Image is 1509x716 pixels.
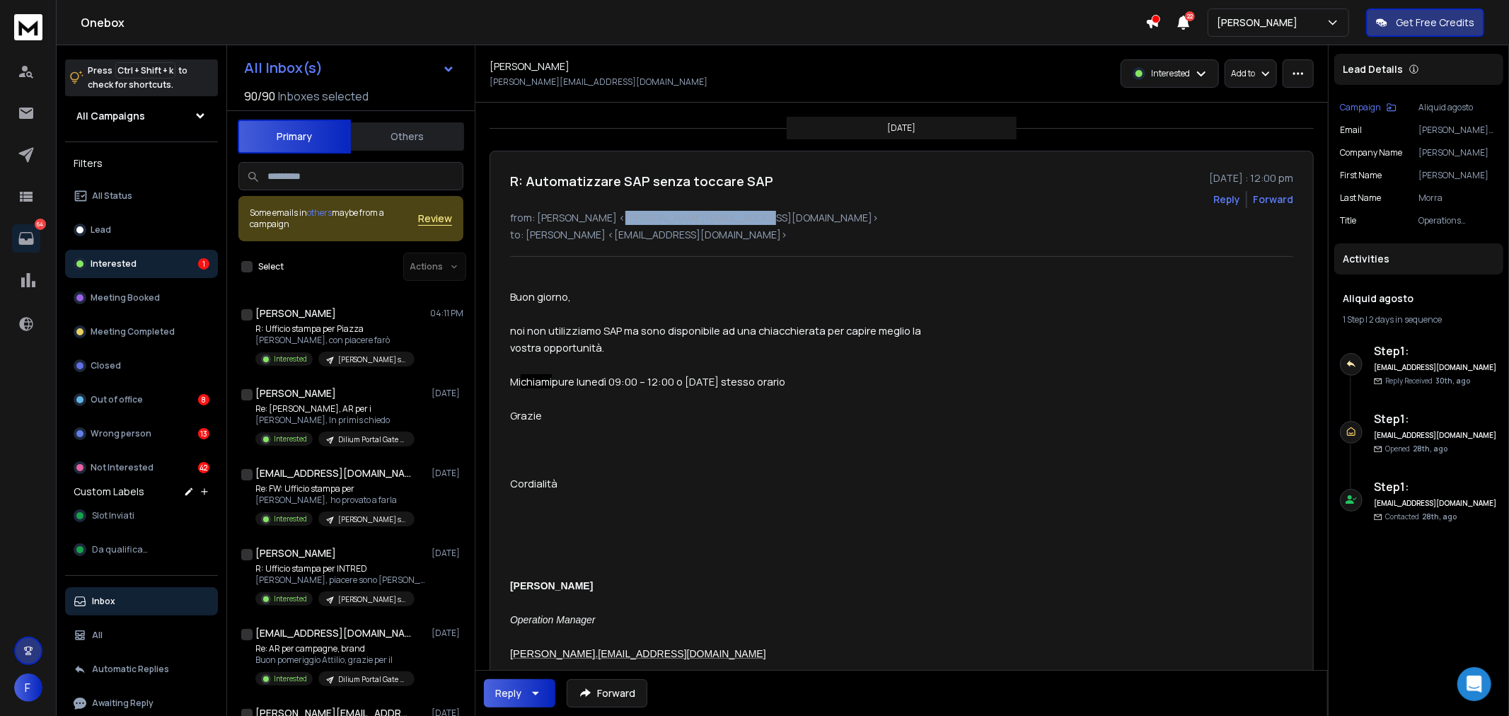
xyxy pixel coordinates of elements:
div: 13 [198,428,209,439]
p: [DATE] [432,628,463,639]
p: Automatic Replies [92,664,169,675]
button: All Inbox(s) [233,54,466,82]
p: Interested [274,514,307,524]
p: [PERSON_NAME][EMAIL_ADDRESS][DOMAIN_NAME] [490,76,707,88]
p: Press to check for shortcuts. [88,64,187,92]
h1: [PERSON_NAME] [490,59,570,74]
span: Operation Manager [510,614,596,625]
span: 90 / 90 [244,88,275,105]
span: Cordialità [510,476,557,490]
h1: All Inbox(s) [244,61,323,75]
p: [PERSON_NAME] settembre [338,594,406,605]
span: [PERSON_NAME] [510,648,596,659]
h3: Filters [65,154,218,173]
h1: [PERSON_NAME] [255,386,336,400]
p: Opened [1385,444,1447,454]
button: Lead [65,216,218,244]
h3: Custom Labels [74,485,144,499]
span: 1 Step [1343,313,1364,325]
p: [PERSON_NAME] settembre [338,514,406,525]
div: 8 [198,394,209,405]
span: 28th, ago [1422,512,1457,521]
span: 30th, ago [1435,376,1470,386]
div: 1 [198,258,209,270]
p: [PERSON_NAME][EMAIL_ADDRESS][DOMAIN_NAME] [1418,125,1498,136]
button: Da qualificare [65,536,218,564]
div: Reply [495,686,521,700]
p: [DATE] [888,122,916,134]
span: 22 [1185,11,1195,21]
span: Grazie [510,408,542,422]
p: Re: AR per campagne, brand [255,643,415,654]
div: Open Intercom Messenger [1457,667,1491,701]
span: 2 days in sequence [1369,313,1442,325]
p: Reply Received [1385,376,1470,386]
h1: Onebox [81,14,1145,31]
h6: [EMAIL_ADDRESS][DOMAIN_NAME] [1374,430,1498,441]
button: Reply [484,679,555,708]
p: [PERSON_NAME] [1217,16,1303,30]
h1: R: Automatizzare SAP senza toccare SAP [510,171,773,191]
span: .[EMAIL_ADDRESS][DOMAIN_NAME] [596,648,766,659]
p: [PERSON_NAME] settembre [338,354,406,365]
button: Get Free Credits [1366,8,1484,37]
span: Slot Inviati [92,510,134,521]
p: [PERSON_NAME], In primis chiedo [255,415,415,426]
h6: Step 1 : [1374,342,1498,359]
span: 28th, ago [1413,444,1447,454]
p: [DATE] [432,468,463,479]
span: others [307,207,332,219]
button: Wrong person13 [65,420,218,448]
p: Lead Details [1343,62,1403,76]
h1: [EMAIL_ADDRESS][DOMAIN_NAME] [255,466,411,480]
p: Interested [274,434,307,444]
p: Morra [1418,192,1498,204]
p: R: Ufficio stampa per INTRED [255,563,425,574]
p: Re: FW: Ufficio stampa per [255,483,415,495]
button: Forward [567,679,647,708]
p: R: Ufficio stampa per Piazza [255,323,415,335]
h1: [PERSON_NAME] [255,306,336,321]
p: Interested [274,354,307,364]
p: Interested [274,594,307,604]
p: [DATE] [432,548,463,559]
p: from: [PERSON_NAME] <[PERSON_NAME][EMAIL_ADDRESS][DOMAIN_NAME]> [510,211,1293,225]
p: Get Free Credits [1396,16,1474,30]
h1: [PERSON_NAME] [255,546,336,560]
button: F [14,674,42,702]
span: chiami [521,374,552,388]
div: Activities [1334,243,1503,275]
button: All Campaigns [65,102,218,130]
button: Not Interested42 [65,454,218,482]
span: Review [418,212,452,226]
p: Operations Manager [1418,215,1498,226]
img: logo [14,14,42,40]
h1: All Campaigns [76,109,145,123]
p: Add to [1231,68,1255,79]
p: First Name [1340,170,1382,181]
div: | [1343,314,1495,325]
p: Interested [1151,68,1190,79]
p: 04:11 PM [430,308,463,319]
span: Ctrl + Shift + k [115,62,175,79]
div: Some emails in maybe from a campaign [250,207,418,230]
p: Out of office [91,394,143,405]
p: Not Interested [91,462,154,473]
p: Last Name [1340,192,1381,204]
button: Automatic Replies [65,655,218,683]
span: noi non utilizziamo SAP ma sono disponibile ad una chiacchierata per capire meglio la vostra oppo... [510,323,923,354]
button: Others [351,121,464,152]
button: Campaign [1340,102,1397,113]
p: Dilium Portal Gate - campagna orizzontale [338,434,406,445]
p: Interested [274,674,307,684]
p: to: [PERSON_NAME] <[EMAIL_ADDRESS][DOMAIN_NAME]> [510,228,1293,242]
button: Meeting Booked [65,284,218,312]
button: Meeting Completed [65,318,218,346]
h6: Step 1 : [1374,410,1498,427]
p: 64 [35,219,46,230]
button: Slot Inviati [65,502,218,530]
p: [PERSON_NAME], con piacere farò [255,335,415,346]
p: Closed [91,360,121,371]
